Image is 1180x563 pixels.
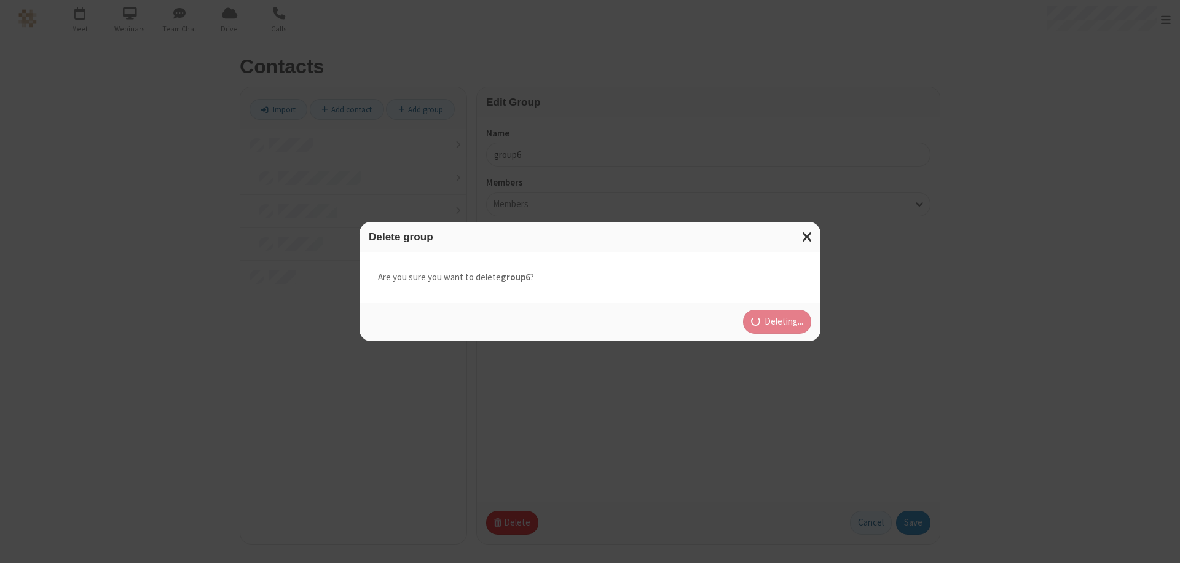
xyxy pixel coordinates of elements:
[765,315,803,329] span: Deleting...
[501,271,530,283] strong: group6
[369,231,811,243] h3: Delete group
[743,310,812,334] button: Deleting...
[795,222,820,252] button: Close modal
[378,270,802,285] p: Are you sure you want to delete ?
